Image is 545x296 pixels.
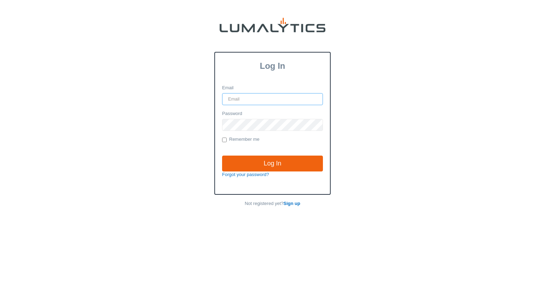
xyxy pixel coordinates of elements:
[222,136,259,143] label: Remember me
[214,200,331,207] p: Not registered yet?
[222,156,323,172] input: Log In
[222,172,269,177] a: Forgot your password?
[222,93,323,105] input: Email
[222,110,242,117] label: Password
[220,18,325,32] img: lumalytics-black-e9b537c871f77d9ce8d3a6940f85695cd68c596e3f819dc492052d1098752254.png
[215,61,330,71] h3: Log In
[222,138,227,142] input: Remember me
[283,201,300,206] a: Sign up
[222,85,234,91] label: Email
